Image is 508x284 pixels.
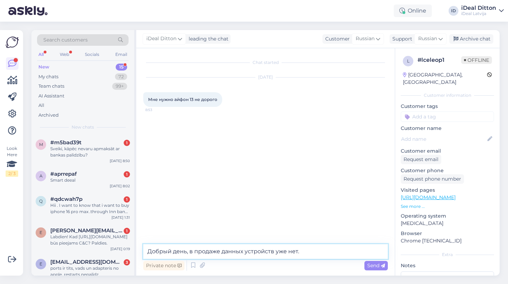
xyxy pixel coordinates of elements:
[461,5,496,11] div: iDeal Ditton
[58,50,71,59] div: Web
[407,58,409,64] span: l
[401,262,494,269] p: Notes
[124,140,130,146] div: 1
[418,35,437,43] span: Russian
[6,170,18,177] div: 2 / 3
[401,125,494,132] p: Customer name
[401,135,486,143] input: Add name
[186,35,228,43] div: leading the chat
[39,142,43,147] span: m
[115,73,127,80] div: 72
[38,93,64,100] div: AI Assistant
[39,261,42,267] span: e
[124,196,130,203] div: 1
[449,34,493,44] div: Archive chat
[401,212,494,220] p: Operating system
[401,237,494,245] p: Chrome [TECHNICAL_ID]
[394,5,432,17] div: Online
[145,107,172,112] span: 8:53
[111,215,130,220] div: [DATE] 1:31
[401,194,456,201] a: [URL][DOMAIN_NAME]
[401,252,494,258] div: Extra
[38,64,49,71] div: New
[110,158,130,163] div: [DATE] 8:50
[6,36,19,49] img: Askly Logo
[143,74,388,80] div: [DATE]
[50,196,82,202] span: #qdcwah7p
[38,112,59,119] div: Archived
[401,220,494,227] p: [MEDICAL_DATA]
[114,50,129,59] div: Email
[322,35,350,43] div: Customer
[39,198,43,204] span: q
[401,230,494,237] p: Browser
[143,261,184,270] div: Private note
[401,103,494,110] p: Customer tags
[39,230,42,235] span: e
[38,83,64,90] div: Team chats
[72,124,94,130] span: New chats
[43,36,88,44] span: Search customers
[110,246,130,252] div: [DATE] 0:19
[390,35,412,43] div: Support
[110,183,130,189] div: [DATE] 8:02
[124,228,130,234] div: 1
[50,202,130,215] div: Hii . I want to know that i want to buy iphone 16 pro max .through Inn bank . Do you have Inn Bank ?
[146,35,176,43] span: iDeal Ditton
[401,155,441,164] div: Request email
[37,50,45,59] div: All
[143,244,388,259] textarea: Добрый день, в продаже данных устройств уже нет.
[401,174,464,184] div: Request phone number
[367,262,385,269] span: Send
[50,227,123,234] span: edgars@pocs.dev
[84,50,101,59] div: Socials
[50,259,123,265] span: evalinajonina@gmail.com
[401,92,494,99] div: Customer information
[38,73,58,80] div: My chats
[356,35,375,43] span: Russian
[50,234,130,246] div: Labdien! Kad [URL][DOMAIN_NAME] būs pieejams C&C? Paldies.
[50,177,130,183] div: Smart deeal
[449,6,458,16] div: ID
[116,64,127,71] div: 15
[50,171,77,177] span: #aprrepaf
[401,203,494,210] p: See more ...
[50,265,130,278] div: ports ir tīts, vads un adapteris no apple, restarts nepalīdz
[6,145,18,177] div: Look Here
[148,97,217,102] span: Мне нужно айфон 13 не дорого
[401,147,494,155] p: Customer email
[403,71,487,86] div: [GEOGRAPHIC_DATA], [GEOGRAPHIC_DATA]
[418,56,461,64] div: # lceleop1
[401,167,494,174] p: Customer phone
[143,59,388,66] div: Chat started
[50,139,81,146] span: #m5bad39t
[124,259,130,265] div: 3
[112,83,127,90] div: 99+
[461,11,496,16] div: iDeal Latvija
[401,111,494,122] input: Add a tag
[461,5,504,16] a: iDeal DittoniDeal Latvija
[39,173,43,179] span: a
[38,102,44,109] div: All
[50,146,130,158] div: Sveiki, kāpēc nevaru apmaksāt ar bankas palīdzību?
[401,187,494,194] p: Visited pages
[461,56,492,64] span: Offline
[124,171,130,177] div: 1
